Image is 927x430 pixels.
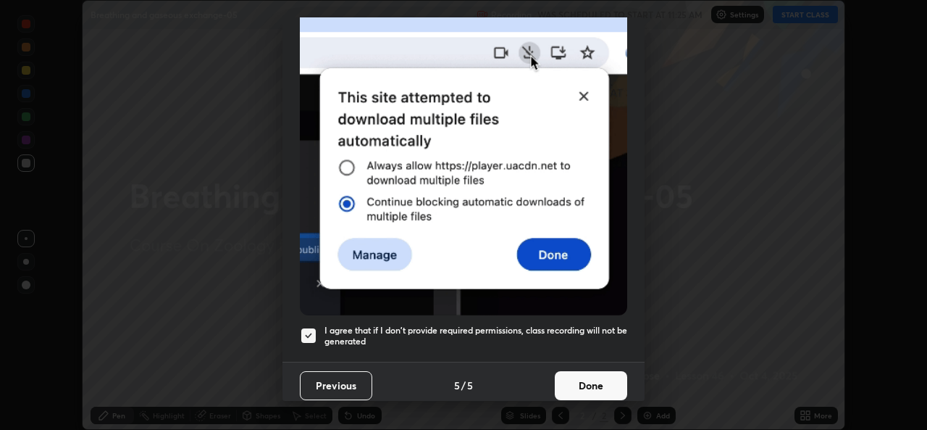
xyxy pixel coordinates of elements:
[467,378,473,393] h4: 5
[324,325,627,347] h5: I agree that if I don't provide required permissions, class recording will not be generated
[555,371,627,400] button: Done
[454,378,460,393] h4: 5
[300,371,372,400] button: Previous
[461,378,466,393] h4: /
